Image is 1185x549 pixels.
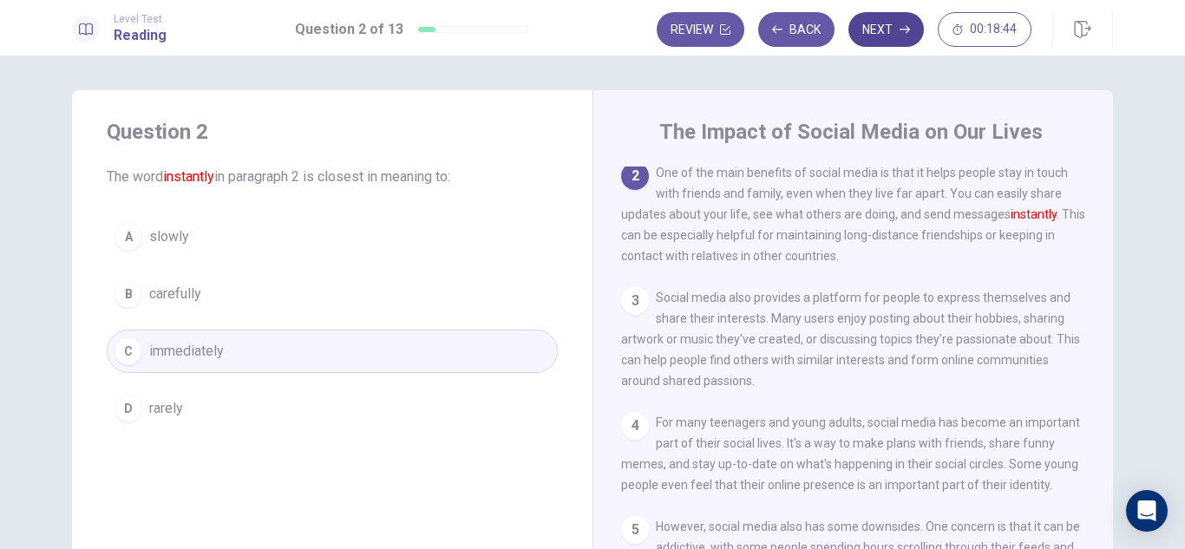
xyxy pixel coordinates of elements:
[621,162,649,190] div: 2
[295,19,403,40] h1: Question 2 of 13
[107,272,558,316] button: Bcarefully
[107,167,558,187] span: The word in paragraph 2 is closest in meaning to:
[621,412,649,440] div: 4
[621,415,1080,492] span: For many teenagers and young adults, social media has become an important part of their social li...
[115,337,142,365] div: C
[621,287,649,315] div: 3
[115,280,142,308] div: B
[107,387,558,430] button: Drarely
[115,395,142,422] div: D
[848,12,924,47] button: Next
[621,166,1085,263] span: One of the main benefits of social media is that it helps people stay in touch with friends and f...
[107,215,558,258] button: Aslowly
[938,12,1031,47] button: 00:18:44
[107,330,558,373] button: Cimmediately
[114,25,167,46] h1: Reading
[758,12,835,47] button: Back
[149,226,189,247] span: slowly
[1011,207,1057,221] font: instantly
[114,13,167,25] span: Level Test
[149,341,224,362] span: immediately
[621,291,1080,388] span: Social media also provides a platform for people to express themselves and share their interests....
[149,398,183,419] span: rarely
[621,516,649,544] div: 5
[163,168,214,185] font: instantly
[107,118,558,146] h4: Question 2
[1126,490,1168,532] div: Open Intercom Messenger
[149,284,201,304] span: carefully
[970,23,1017,36] span: 00:18:44
[657,12,744,47] button: Review
[115,223,142,251] div: A
[659,118,1043,146] h4: The Impact of Social Media on Our Lives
